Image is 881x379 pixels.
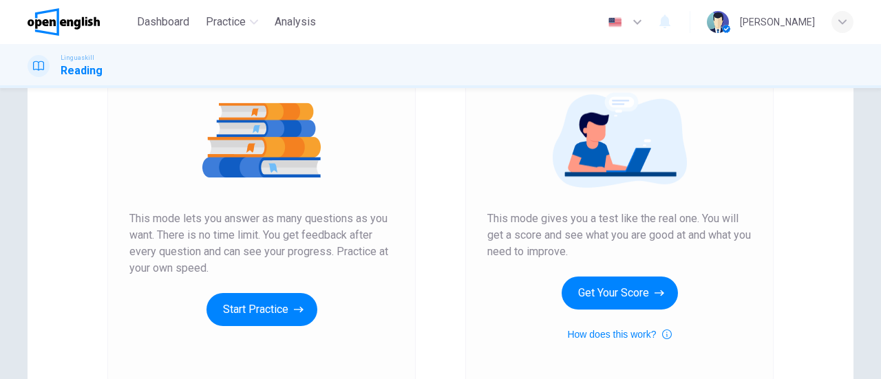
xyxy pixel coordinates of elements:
[137,14,189,30] span: Dashboard
[487,210,752,260] span: This mode gives you a test like the real one. You will get a score and see what you are good at a...
[269,10,321,34] button: Analysis
[200,10,264,34] button: Practice
[28,8,131,36] a: OpenEnglish logo
[61,63,103,79] h1: Reading
[206,293,317,326] button: Start Practice
[131,10,195,34] button: Dashboard
[562,277,678,310] button: Get Your Score
[606,17,624,28] img: en
[740,14,815,30] div: [PERSON_NAME]
[275,14,316,30] span: Analysis
[28,8,100,36] img: OpenEnglish logo
[707,11,729,33] img: Profile picture
[61,53,94,63] span: Linguaskill
[206,14,246,30] span: Practice
[129,210,394,277] span: This mode lets you answer as many questions as you want. There is no time limit. You get feedback...
[567,326,671,343] button: How does this work?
